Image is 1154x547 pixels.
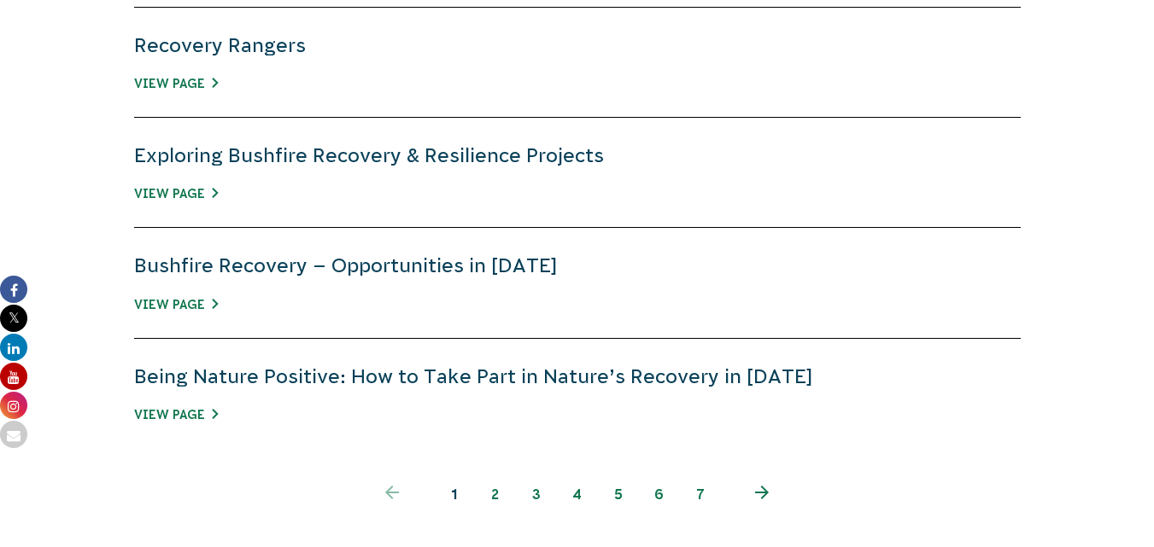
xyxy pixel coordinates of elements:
[434,474,475,515] span: 1
[134,365,813,387] a: Being Nature Positive: How to Take Part in Nature’s Recovery in [DATE]
[721,474,804,515] a: Next page
[134,408,218,422] a: View Page
[680,474,721,515] a: 7
[134,144,604,166] a: Exploring Bushfire Recovery & Resilience Projects
[475,474,516,515] a: 2
[134,254,558,276] a: Bushfire Recovery – Opportunities in [DATE]
[134,77,218,90] a: View Page
[639,474,680,515] a: 6
[351,474,804,515] ul: Pagination
[134,298,218,311] a: View Page
[598,474,639,515] a: 5
[516,474,557,515] a: 3
[134,34,306,56] a: Recovery Rangers
[134,187,218,201] a: View Page
[557,474,598,515] a: 4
